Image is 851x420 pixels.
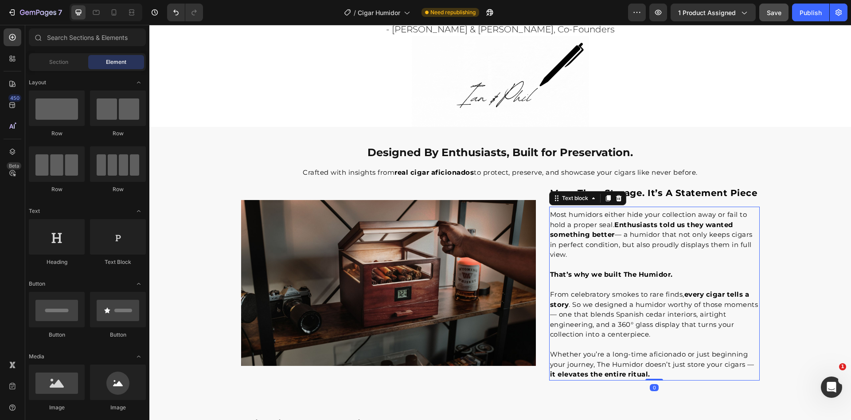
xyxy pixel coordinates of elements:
span: Button [29,280,45,288]
p: built with purpose. refined for every space. [93,392,301,419]
div: Text block [411,169,441,177]
div: Beta [7,162,21,169]
iframe: Intercom live chat [821,377,842,398]
div: Publish [800,8,822,17]
p: From celebratory smokes to rare finds, . So we designed a humidor worthy of those moments — one t... [401,265,609,315]
iframe: Design area [149,25,851,420]
div: Button [29,331,85,339]
span: Need republishing [430,8,476,16]
span: Toggle open [132,204,146,218]
input: Search Sections & Elements [29,28,146,46]
div: Button [90,331,146,339]
strong: Enthusiasts told us they wanted something better [401,196,584,214]
button: 7 [4,4,66,21]
strong: it elevates the entire ritual. [401,345,501,353]
button: 1 product assigned [671,4,756,21]
span: / [354,8,356,17]
button: Save [759,4,789,21]
span: Layout [29,79,46,86]
div: Row [29,185,85,193]
span: Toggle open [132,75,146,90]
div: 0 [500,359,509,366]
span: Media [29,353,44,361]
div: 450 [8,94,21,102]
img: gempages_473355238577800198-bb993917-6786-4244-a00e-c7b7a194b8f7.gif [262,11,440,102]
div: Undo/Redo [167,4,203,21]
span: 1 [839,363,846,370]
strong: That’s why we built The Humidor. [401,245,523,254]
strong: every cigar tells a story [401,265,600,284]
span: Save [767,9,781,16]
img: gempages_473355238577800198-6f450f64-a284-4770-b1cb-e73131a5ae4d.jpg [92,175,386,341]
span: Element [106,58,126,66]
span: 1 product assigned [678,8,736,17]
div: Row [90,185,146,193]
strong: real cigar aficionados [245,143,324,152]
span: Cigar Humidor [358,8,400,17]
p: Crafted with insights from to protect, preserve, and showcase your cigars like never before. [126,143,576,153]
p: Whether you’re a long-time aficionado or just beginning your journey, The Humidor doesn’t just st... [401,325,609,355]
h2: Designed By Enthusiasts, Built for Preservation. [85,120,617,135]
div: Heading [29,258,85,266]
span: Toggle open [132,277,146,291]
div: Row [29,130,85,137]
div: Image [29,404,85,412]
p: Most humidors either hide your collection away or fail to hold a proper seal. — a humidor that no... [401,185,609,235]
span: Text [29,207,40,215]
button: Publish [792,4,829,21]
p: 7 [58,7,62,18]
span: Section [49,58,68,66]
span: Toggle open [132,349,146,364]
div: Row [90,130,146,137]
div: Image [90,404,146,412]
p: more than storage. it’s a statement piece [401,161,609,175]
div: Text Block [90,258,146,266]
